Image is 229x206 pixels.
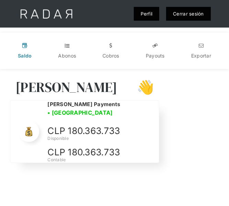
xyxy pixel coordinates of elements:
[47,135,151,142] div: Disponible
[146,52,165,59] div: Payouts
[166,7,211,21] a: Cerrar sesión
[134,7,160,21] a: Perfil
[47,101,120,108] h2: [PERSON_NAME] Payments
[152,42,159,49] div: y
[191,52,211,59] div: Exportar
[130,79,154,96] h3: 👋
[47,145,151,159] p: CLP 180.363.733
[21,42,28,49] div: v
[64,42,70,49] div: t
[198,42,205,49] div: n
[47,157,151,163] div: Contable
[102,52,119,59] div: Cobros
[18,52,32,59] div: Saldo
[58,52,76,59] div: Abonos
[47,124,151,138] p: CLP 180.363.733
[107,42,114,49] div: w
[15,79,118,96] h3: [PERSON_NAME]
[47,109,112,117] h3: • [GEOGRAPHIC_DATA]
